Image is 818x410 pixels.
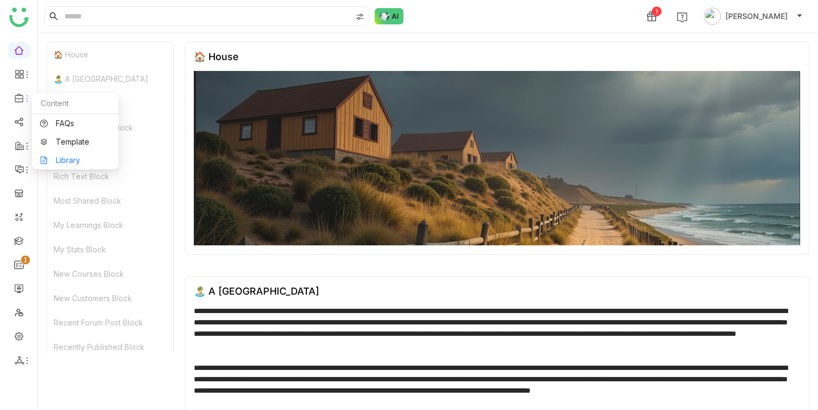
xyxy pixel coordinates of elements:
[32,93,119,114] div: Content
[47,286,173,310] div: New Customers Block
[704,8,721,25] img: avatar
[23,255,28,265] p: 1
[47,213,173,237] div: My Learnings Block
[40,157,110,164] a: Library
[47,237,173,262] div: My Stats Block
[194,51,239,62] div: 🏠 House
[47,262,173,286] div: New Courses Block
[652,6,662,16] div: 1
[47,67,173,91] div: 🏝️ A [GEOGRAPHIC_DATA]
[677,12,688,23] img: help.svg
[40,120,110,127] a: FAQs
[47,310,173,335] div: Recent Forum Post Block
[356,12,364,21] img: search-type.svg
[375,8,404,24] img: ask-buddy-normal.svg
[21,256,30,264] nz-badge-sup: 1
[40,138,110,146] a: Template
[194,285,319,297] div: 🏝️ A [GEOGRAPHIC_DATA]
[47,335,173,359] div: Recently Published Block
[725,10,788,22] span: [PERSON_NAME]
[47,164,173,188] div: Rich Text Block
[47,42,173,67] div: 🏠 House
[702,8,805,25] button: [PERSON_NAME]
[194,71,800,245] img: 68553b2292361c547d91f02a
[47,188,173,213] div: Most Shared Block
[9,8,29,27] img: logo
